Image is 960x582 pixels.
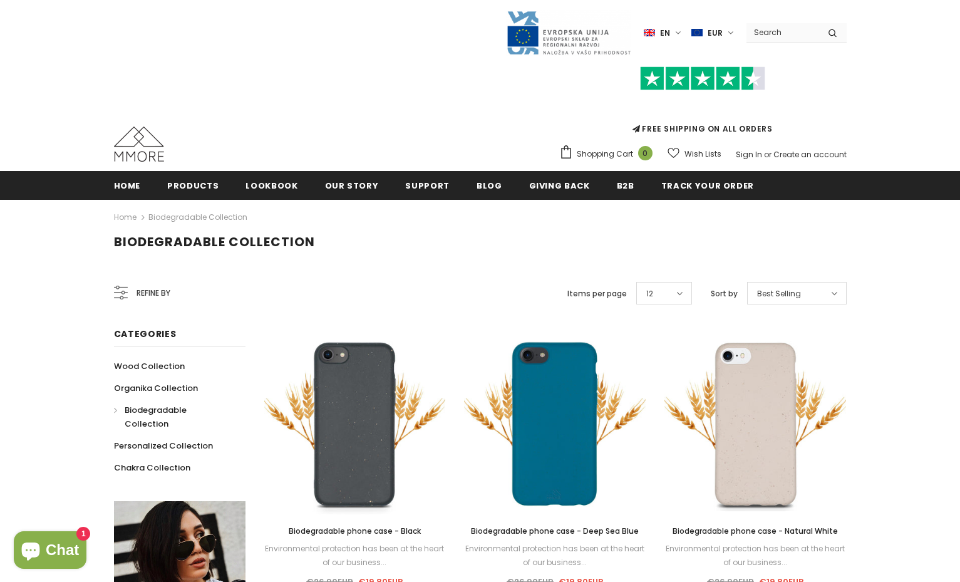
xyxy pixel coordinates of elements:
[577,148,633,160] span: Shopping Cart
[471,526,639,536] span: Biodegradable phone case - Deep Sea Blue
[757,288,801,300] span: Best Selling
[405,171,450,199] a: support
[668,143,721,165] a: Wish Lists
[114,360,185,372] span: Wood Collection
[477,171,502,199] a: Blog
[736,149,762,160] a: Sign In
[464,542,646,569] div: Environmental protection has been at the heart of our business...
[325,171,379,199] a: Our Story
[559,145,659,164] a: Shopping Cart 0
[10,531,90,572] inbox-online-store-chat: Shopify online store chat
[664,542,846,569] div: Environmental protection has been at the heart of our business...
[664,524,846,538] a: Biodegradable phone case - Natural White
[264,542,446,569] div: Environmental protection has been at the heart of our business...
[114,399,232,435] a: Biodegradable Collection
[661,171,754,199] a: Track your order
[114,457,190,479] a: Chakra Collection
[708,27,723,39] span: EUR
[506,10,631,56] img: Javni Razpis
[114,127,164,162] img: MMORE Cases
[114,440,213,452] span: Personalized Collection
[506,27,631,38] a: Javni Razpis
[684,148,721,160] span: Wish Lists
[646,288,653,300] span: 12
[264,524,446,538] a: Biodegradable phone case - Black
[125,404,187,430] span: Biodegradable Collection
[559,90,847,123] iframe: Customer reviews powered by Trustpilot
[660,27,670,39] span: en
[114,382,198,394] span: Organika Collection
[137,286,170,300] span: Refine by
[289,526,421,536] span: Biodegradable phone case - Black
[405,180,450,192] span: support
[148,212,247,222] a: Biodegradable Collection
[114,180,141,192] span: Home
[245,180,297,192] span: Lookbook
[114,462,190,474] span: Chakra Collection
[114,377,198,399] a: Organika Collection
[711,288,738,300] label: Sort by
[638,146,653,160] span: 0
[114,233,315,251] span: Biodegradable Collection
[617,171,634,199] a: B2B
[245,171,297,199] a: Lookbook
[114,171,141,199] a: Home
[529,180,590,192] span: Giving back
[167,171,219,199] a: Products
[477,180,502,192] span: Blog
[114,210,137,225] a: Home
[661,180,754,192] span: Track your order
[529,171,590,199] a: Giving back
[673,526,838,536] span: Biodegradable phone case - Natural White
[325,180,379,192] span: Our Story
[114,355,185,377] a: Wood Collection
[114,435,213,457] a: Personalized Collection
[773,149,847,160] a: Create an account
[114,328,177,340] span: Categories
[567,288,627,300] label: Items per page
[644,28,655,38] img: i-lang-1.png
[764,149,772,160] span: or
[617,180,634,192] span: B2B
[167,180,219,192] span: Products
[746,23,818,41] input: Search Site
[464,524,646,538] a: Biodegradable phone case - Deep Sea Blue
[640,66,765,91] img: Trust Pilot Stars
[559,72,847,134] span: FREE SHIPPING ON ALL ORDERS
